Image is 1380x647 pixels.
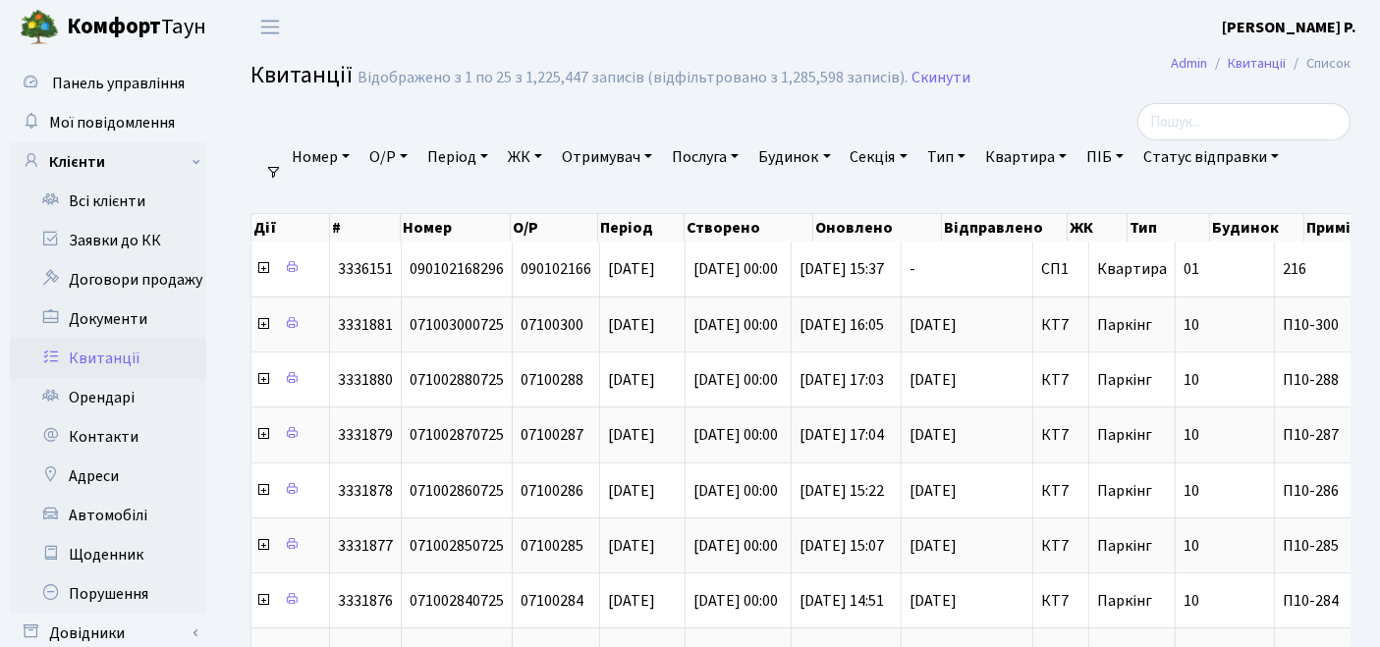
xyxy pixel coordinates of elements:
span: 07100286 [521,480,583,502]
th: Тип [1128,214,1210,242]
span: [DATE] [910,372,1024,388]
th: Будинок [1210,214,1304,242]
span: Панель управління [52,73,185,94]
a: Клієнти [10,142,206,182]
span: 071002850725 [410,535,504,557]
span: 10 [1184,590,1199,612]
a: Тип [919,140,973,174]
th: Номер [401,214,511,242]
span: 07100288 [521,369,583,391]
button: Переключити навігацію [246,11,295,43]
a: Admin [1171,53,1207,74]
a: Всі клієнти [10,182,206,221]
span: [DATE] 14:51 [800,590,884,612]
span: [DATE] 15:07 [800,535,884,557]
span: Паркінг [1097,314,1152,336]
span: Паркінг [1097,369,1152,391]
span: 3331878 [338,480,393,502]
span: [DATE] 00:00 [693,480,778,502]
a: Статус відправки [1135,140,1287,174]
th: Дії [251,214,330,242]
div: Відображено з 1 по 25 з 1,225,447 записів (відфільтровано з 1,285,598 записів). [358,69,908,87]
span: 07100287 [521,424,583,446]
span: - [910,261,1024,277]
span: 071003000725 [410,314,504,336]
a: Документи [10,299,206,339]
b: Комфорт [67,11,161,42]
a: Панель управління [10,64,206,103]
span: [DATE] 00:00 [693,314,778,336]
span: 3331879 [338,424,393,446]
a: Щоденник [10,535,206,574]
span: 10 [1184,424,1199,446]
a: Контакти [10,417,206,457]
span: Мої повідомлення [49,112,175,134]
span: Квартира [1097,258,1167,280]
b: [PERSON_NAME] Р. [1222,17,1356,38]
a: Квитанції [10,339,206,378]
span: [DATE] 00:00 [693,369,778,391]
th: О/Р [511,214,597,242]
span: КТ7 [1041,317,1080,333]
a: Договори продажу [10,260,206,299]
span: КТ7 [1041,538,1080,554]
a: Автомобілі [10,496,206,535]
a: О/Р [361,140,415,174]
a: Послуга [664,140,746,174]
span: 3331881 [338,314,393,336]
span: КТ7 [1041,372,1080,388]
span: 10 [1184,480,1199,502]
a: [PERSON_NAME] Р. [1222,16,1356,39]
li: Список [1286,53,1351,75]
a: Отримувач [554,140,660,174]
span: 10 [1184,314,1199,336]
span: [DATE] 00:00 [693,424,778,446]
span: 3331880 [338,369,393,391]
span: СП1 [1041,261,1080,277]
span: [DATE] [910,538,1024,554]
a: Орендарі [10,378,206,417]
a: Будинок [750,140,838,174]
span: 090102166 [521,258,591,280]
a: Заявки до КК [10,221,206,260]
input: Пошук... [1137,103,1351,140]
th: # [330,214,401,242]
span: 3336151 [338,258,393,280]
span: 3331876 [338,590,393,612]
span: [DATE] [608,369,655,391]
span: [DATE] [608,258,655,280]
span: Таун [67,11,206,44]
span: [DATE] 00:00 [693,535,778,557]
a: ПІБ [1078,140,1132,174]
span: 01 [1184,258,1199,280]
span: [DATE] 17:03 [800,369,884,391]
span: 10 [1184,369,1199,391]
span: [DATE] [910,317,1024,333]
img: logo.png [20,8,59,47]
span: КТ7 [1041,483,1080,499]
span: 090102168296 [410,258,504,280]
span: [DATE] 15:37 [800,258,884,280]
span: Паркінг [1097,535,1152,557]
span: [DATE] 00:00 [693,590,778,612]
span: КТ7 [1041,427,1080,443]
th: Створено [685,214,813,242]
span: Паркінг [1097,424,1152,446]
nav: breadcrumb [1141,43,1380,84]
span: Квитанції [250,58,353,92]
span: 071002840725 [410,590,504,612]
span: [DATE] [608,535,655,557]
a: Порушення [10,574,206,614]
th: Оновлено [813,214,942,242]
span: [DATE] [910,427,1024,443]
span: [DATE] 16:05 [800,314,884,336]
th: ЖК [1068,214,1128,242]
span: [DATE] [608,424,655,446]
span: КТ7 [1041,593,1080,609]
span: [DATE] 00:00 [693,258,778,280]
a: Мої повідомлення [10,103,206,142]
span: 071002880725 [410,369,504,391]
span: [DATE] 17:04 [800,424,884,446]
span: [DATE] [608,314,655,336]
span: 07100300 [521,314,583,336]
